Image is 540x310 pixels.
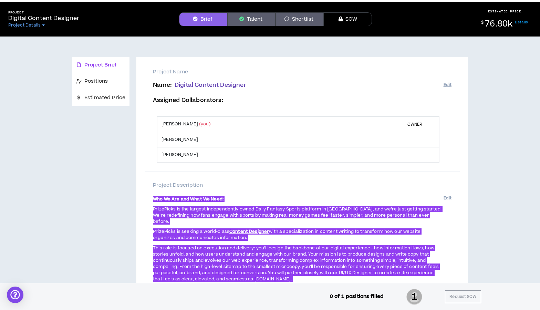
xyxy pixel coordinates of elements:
p: Assigned Collaborators : [153,97,443,104]
span: Positions [84,77,108,85]
button: Brief [179,12,227,26]
td: [PERSON_NAME] [157,117,399,132]
strong: Content Designer [229,228,269,235]
div: Open Intercom Messenger [7,287,23,303]
p: ESTIMATED PRICE [488,9,521,13]
p: 0 of 1 positions filled [330,293,384,300]
p: Project Description [153,182,451,189]
button: Request SOW [445,290,481,303]
button: SOW [324,12,372,26]
button: Talent [227,12,276,26]
span: 76.80k [485,18,512,30]
span: (you) [199,121,211,127]
span: with a specialization in content writing to transform how our website organizes and communicates ... [153,228,420,241]
p: Name : [153,82,443,89]
sup: $ [481,20,484,25]
span: This role is focused on execution and delivery: you’ll design the backbone of our digital experie... [153,245,439,282]
strong: Who We Are and What We Need: [153,196,224,202]
span: PrizePicks is the largest independently owned Daily Fantasy Sports platform in [GEOGRAPHIC_DATA],... [153,206,442,225]
h5: Project [8,11,79,14]
button: Edit [444,79,451,91]
span: Project Details [8,22,41,28]
span: Digital Content Designer [175,81,246,89]
span: 1 [406,288,422,306]
p: Project Name [153,68,451,76]
span: Estimated Price [84,94,125,102]
td: [PERSON_NAME] [157,147,399,162]
span: PrizePicks is seeking a world-class [153,228,229,235]
td: [PERSON_NAME] [157,132,399,147]
a: Details [515,20,528,25]
button: Shortlist [276,12,324,26]
span: Project Brief [84,61,117,69]
p: Digital Content Designer [8,14,79,22]
button: Edit [444,193,451,204]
